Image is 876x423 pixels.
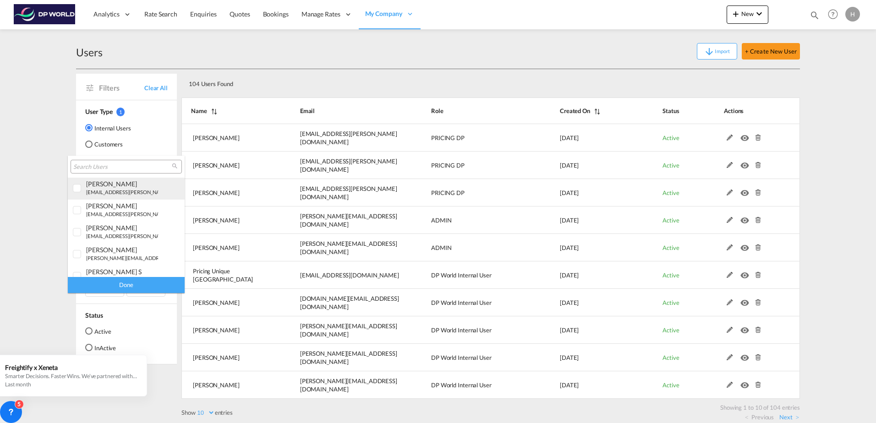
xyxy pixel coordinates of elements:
div: Done [68,277,185,293]
small: [EMAIL_ADDRESS][PERSON_NAME][DOMAIN_NAME] [86,189,210,195]
div: heloisa Mora [86,224,158,232]
small: [EMAIL_ADDRESS][PERSON_NAME][DOMAIN_NAME] [86,211,210,217]
div: daniel Acher [86,246,158,254]
div: ishwarya S [86,268,158,276]
small: [EMAIL_ADDRESS][PERSON_NAME][DOMAIN_NAME] [86,233,210,239]
div: santo Alvarez [86,202,158,210]
small: [PERSON_NAME][EMAIL_ADDRESS][DOMAIN_NAME] [86,255,210,261]
md-icon: icon-magnify [171,163,178,169]
div: liliane Couto [86,180,158,188]
input: Search Users [73,163,172,171]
